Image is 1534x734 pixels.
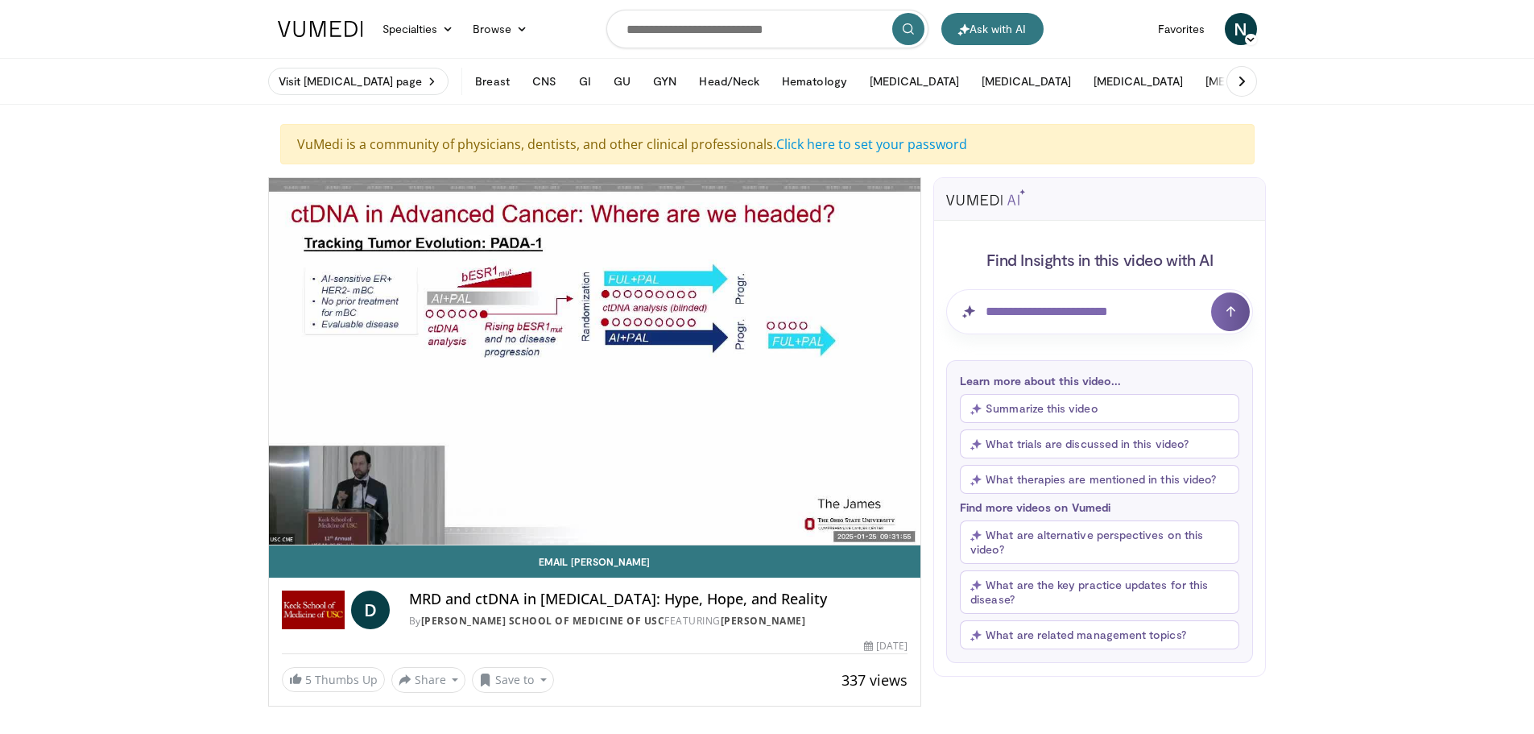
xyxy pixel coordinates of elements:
[960,620,1239,649] button: What are related management topics?
[960,520,1239,564] button: What are alternative perspectives on this video?
[280,124,1255,164] div: VuMedi is a community of physicians, dentists, and other clinical professionals.
[960,429,1239,458] button: What trials are discussed in this video?
[569,65,601,97] button: GI
[1084,65,1193,97] button: [MEDICAL_DATA]
[282,591,345,629] img: Keck School of Medicine of USC
[643,65,686,97] button: GYN
[1225,13,1257,45] a: N
[946,189,1025,205] img: vumedi-ai-logo.svg
[373,13,464,45] a: Specialties
[960,465,1239,494] button: What therapies are mentioned in this video?
[960,570,1239,614] button: What are the key practice updates for this disease?
[941,13,1044,45] button: Ask with AI
[409,614,908,628] div: By FEATURING
[269,545,921,578] a: Email [PERSON_NAME]
[269,178,921,545] video-js: Video Player
[972,65,1081,97] button: [MEDICAL_DATA]
[1148,13,1215,45] a: Favorites
[841,670,908,690] span: 337 views
[604,65,640,97] button: GU
[721,614,806,628] a: [PERSON_NAME]
[960,500,1239,514] p: Find more videos on Vumedi
[689,65,769,97] button: Head/Neck
[946,249,1253,270] h4: Find Insights in this video with AI
[472,667,554,693] button: Save to
[282,667,385,692] a: 5 Thumbs Up
[268,68,449,95] a: Visit [MEDICAL_DATA] page
[960,374,1239,388] p: Learn more about this video...
[305,672,312,687] span: 5
[860,65,969,97] button: [MEDICAL_DATA]
[523,65,566,97] button: CNS
[1196,65,1305,97] button: [MEDICAL_DATA]
[776,135,967,153] a: Click here to set your password
[278,21,363,37] img: VuMedi Logo
[463,13,537,45] a: Browse
[351,591,390,629] a: D
[409,591,908,608] h4: MRD and ctDNA in [MEDICAL_DATA]: Hype, Hope, and Reality
[465,65,519,97] button: Breast
[772,65,857,97] button: Hematology
[864,639,908,653] div: [DATE]
[391,667,466,693] button: Share
[946,289,1253,334] input: Question for AI
[421,614,665,628] a: [PERSON_NAME] School of Medicine of USC
[606,10,928,48] input: Search topics, interventions
[960,394,1239,423] button: Summarize this video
